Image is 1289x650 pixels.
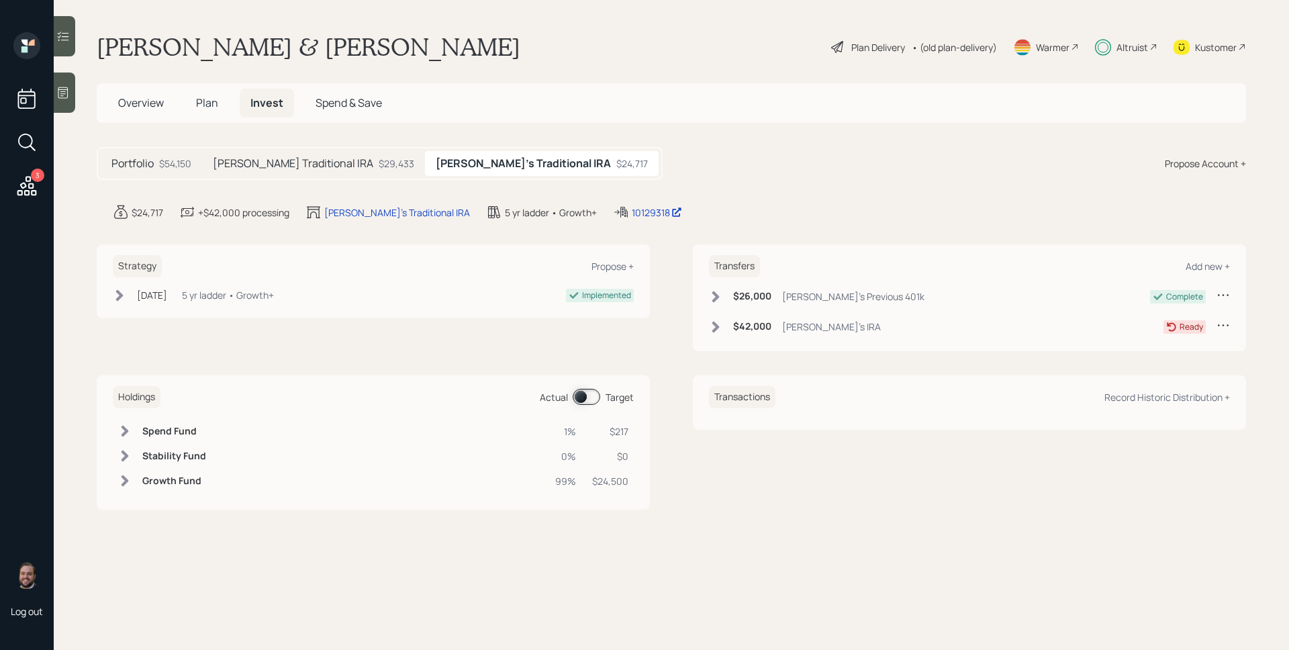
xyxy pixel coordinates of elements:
div: [DATE] [137,288,167,302]
div: $54,150 [159,156,191,171]
div: Warmer [1036,40,1069,54]
div: Kustomer [1195,40,1237,54]
div: 5 yr ladder • Growth+ [505,205,597,220]
div: Target [606,390,634,404]
div: Record Historic Distribution + [1104,391,1230,404]
div: 1% [555,424,576,438]
div: • (old plan-delivery) [912,40,997,54]
h6: $26,000 [733,291,771,302]
div: 3 [31,169,44,182]
h6: Transfers [709,255,760,277]
div: Log out [11,605,43,618]
div: Implemented [582,289,631,301]
h6: Spend Fund [142,426,206,437]
div: Add new + [1186,260,1230,273]
div: 5 yr ladder • Growth+ [182,288,274,302]
div: Actual [540,390,568,404]
div: $24,717 [132,205,163,220]
div: +$42,000 processing [198,205,289,220]
div: Propose + [591,260,634,273]
div: [PERSON_NAME]'s Traditional IRA [324,205,470,220]
div: [PERSON_NAME]'s IRA [782,320,881,334]
span: Invest [250,95,283,110]
div: $24,500 [592,474,628,488]
div: Ready [1180,321,1203,333]
div: $217 [592,424,628,438]
div: Complete [1166,291,1203,303]
h6: $42,000 [733,321,771,332]
span: Overview [118,95,164,110]
div: Plan Delivery [851,40,905,54]
h5: [PERSON_NAME]'s Traditional IRA [436,157,611,170]
h5: [PERSON_NAME] Traditional IRA [213,157,373,170]
h5: Portfolio [111,157,154,170]
h6: Holdings [113,386,160,408]
div: 99% [555,474,576,488]
h6: Transactions [709,386,775,408]
div: $0 [592,449,628,463]
div: Altruist [1116,40,1148,54]
span: Spend & Save [316,95,382,110]
h6: Strategy [113,255,162,277]
h6: Stability Fund [142,451,206,462]
div: Propose Account + [1165,156,1246,171]
div: [PERSON_NAME]'s Previous 401k [782,289,924,304]
div: $24,717 [616,156,648,171]
div: $29,433 [379,156,414,171]
h1: [PERSON_NAME] & [PERSON_NAME] [97,32,520,62]
div: 0% [555,449,576,463]
img: james-distasi-headshot.png [13,562,40,589]
span: Plan [196,95,218,110]
h6: Growth Fund [142,475,206,487]
div: 10129318 [632,205,682,220]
